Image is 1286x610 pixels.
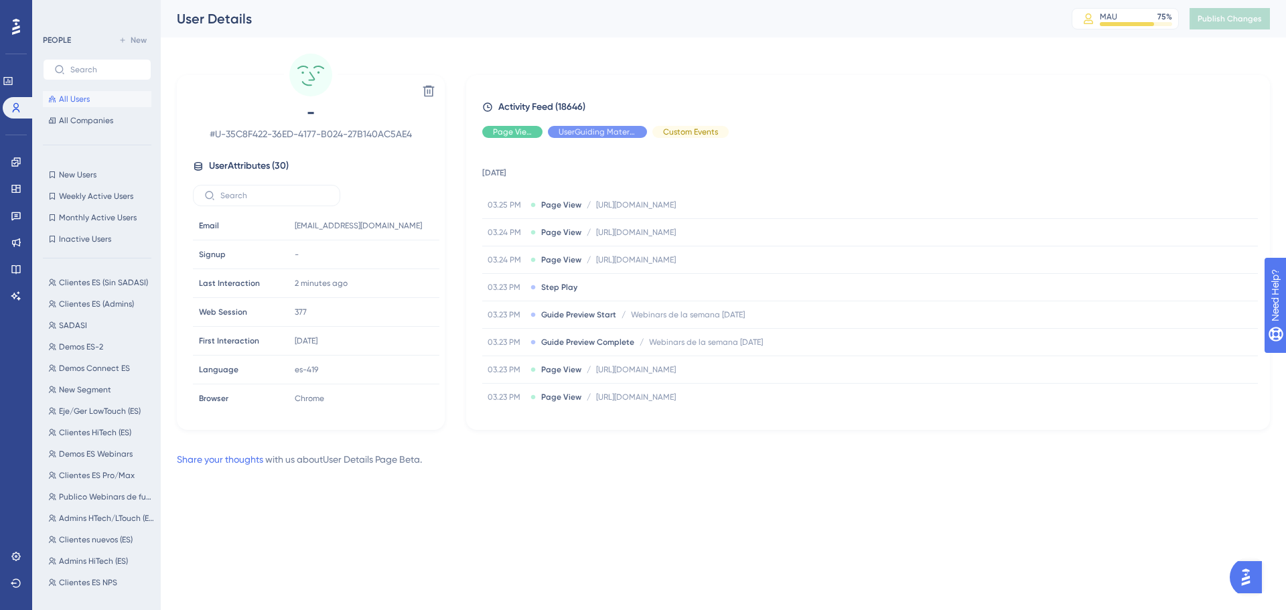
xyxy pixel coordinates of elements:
button: Demos ES Webinars [43,446,159,462]
span: / [587,227,591,238]
td: [DATE] [482,149,1258,192]
button: Clientes ES Pro/Max [43,467,159,483]
span: Clientes ES (Admins) [59,299,134,309]
span: Custom Events [663,127,718,137]
span: [URL][DOMAIN_NAME] [596,200,676,210]
span: Clientes ES Pro/Max [59,470,135,481]
button: Clientes ES (Admins) [43,296,159,312]
button: New [114,32,151,48]
button: All Users [43,91,151,107]
span: New Segment [59,384,111,395]
input: Search [70,65,140,74]
button: Publico Webinars de funciones [43,489,159,505]
button: All Companies [43,112,151,129]
span: UserGuiding Material [559,127,636,137]
span: User Attributes ( 30 ) [209,158,289,174]
span: 03.23 PM [488,392,525,402]
span: 03.24 PM [488,254,525,265]
span: Chrome [295,393,324,404]
span: Web Session [199,307,247,317]
span: / [587,392,591,402]
span: Page View [541,227,581,238]
button: Clientes ES NPS [43,575,159,591]
span: 03.23 PM [488,337,525,348]
button: Clientes nuevos (ES) [43,532,159,548]
span: [URL][DOMAIN_NAME] [596,227,676,238]
span: [URL][DOMAIN_NAME] [596,254,676,265]
span: All Users [59,94,90,104]
span: Monthly Active Users [59,212,137,223]
button: New Segment [43,382,159,398]
span: Page View [541,254,581,265]
button: Admins HiTech (ES) [43,553,159,569]
span: Demos ES Webinars [59,449,133,459]
span: Publico Webinars de funciones [59,491,154,502]
span: First Interaction [199,335,259,346]
span: [EMAIL_ADDRESS][DOMAIN_NAME] [295,220,422,231]
span: New Users [59,169,96,180]
span: / [587,254,591,265]
span: Last Interaction [199,278,260,289]
span: 03.23 PM [488,309,525,320]
span: Inactive Users [59,234,111,244]
span: 377 [295,307,307,317]
button: Monthly Active Users [43,210,151,226]
button: Eje/Ger LowTouch (ES) [43,403,159,419]
span: [URL][DOMAIN_NAME] [596,392,676,402]
div: User Details [177,9,1038,28]
span: Publish Changes [1198,13,1262,24]
button: Admins HTech/LTouch (ES) [43,510,159,526]
span: Step Play [541,282,577,293]
button: Demos ES-2 [43,339,159,355]
span: Clientes nuevos (ES) [59,534,133,545]
span: Page View [541,392,581,402]
span: Eje/Ger LowTouch (ES) [59,406,141,416]
span: / [622,309,626,320]
span: Need Help? [31,3,84,19]
input: Search [220,191,329,200]
button: Inactive Users [43,231,151,247]
span: SADASI [59,320,87,331]
span: 03.25 PM [488,200,525,210]
span: Webinars de la semana [DATE] [649,337,763,348]
span: es-419 [295,364,318,375]
span: 03.23 PM [488,364,525,375]
span: Webinars de la semana [DATE] [631,309,745,320]
span: Page View [493,127,532,137]
iframe: UserGuiding AI Assistant Launcher [1230,557,1270,597]
span: All Companies [59,115,113,126]
span: [URL][DOMAIN_NAME] [596,364,676,375]
button: Demos Connect ES [43,360,159,376]
span: Email [199,220,219,231]
span: Weekly Active Users [59,191,133,202]
span: - [295,249,299,260]
span: Browser [199,393,228,404]
span: Guide Preview Complete [541,337,634,348]
div: PEOPLE [43,35,71,46]
span: Page View [541,364,581,375]
button: SADASI [43,317,159,333]
button: Clientes HiTech (ES) [43,425,159,441]
span: 03.24 PM [488,227,525,238]
span: Guide Preview Start [541,309,616,320]
span: Admins HTech/LTouch (ES) [59,513,154,524]
span: Language [199,364,238,375]
span: # U-35C8F422-36ED-4177-B024-27B140AC5AE4 [193,126,429,142]
span: Page View [541,200,581,210]
time: 2 minutes ago [295,279,348,288]
div: MAU [1100,11,1117,22]
span: Clientes ES NPS [59,577,117,588]
span: / [587,364,591,375]
span: / [587,200,591,210]
span: Clientes ES (Sin SADASI) [59,277,148,288]
span: Clientes HiTech (ES) [59,427,131,438]
span: Activity Feed (18646) [498,99,585,115]
button: New Users [43,167,151,183]
div: with us about User Details Page Beta . [177,451,422,467]
span: / [640,337,644,348]
button: Publish Changes [1190,8,1270,29]
div: 75 % [1157,11,1172,22]
time: [DATE] [295,336,317,346]
button: Weekly Active Users [43,188,151,204]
